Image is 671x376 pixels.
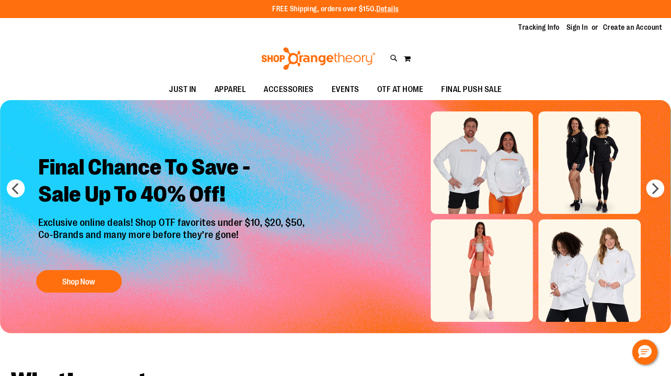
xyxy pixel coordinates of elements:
p: FREE Shipping, orders over $150. [272,4,399,14]
button: next [646,179,664,197]
span: OTF AT HOME [377,79,424,100]
h2: Final Chance To Save - Sale Up To 40% Off! [32,147,314,217]
a: OTF AT HOME [368,79,433,100]
a: APPAREL [205,79,255,100]
span: JUST IN [169,79,196,100]
img: Shop Orangetheory [260,47,377,70]
span: APPAREL [215,79,246,100]
span: FINAL PUSH SALE [441,79,502,100]
button: Shop Now [36,270,122,293]
a: EVENTS [323,79,368,100]
button: prev [7,179,25,197]
a: Sign In [566,23,588,32]
a: Create an Account [603,23,662,32]
p: Exclusive online deals! Shop OTF favorites under $10, $20, $50, Co-Brands and many more before th... [32,217,314,261]
span: ACCESSORIES [264,79,314,100]
button: Hello, have a question? Let’s chat. [632,339,657,365]
a: JUST IN [160,79,205,100]
a: Final Chance To Save -Sale Up To 40% Off! Exclusive online deals! Shop OTF favorites under $10, $... [32,147,314,297]
a: FINAL PUSH SALE [432,79,511,100]
a: Details [376,5,399,13]
span: EVENTS [332,79,359,100]
a: ACCESSORIES [255,79,323,100]
a: Tracking Info [518,23,560,32]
